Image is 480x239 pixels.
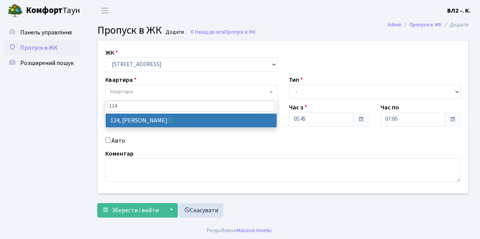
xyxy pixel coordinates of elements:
[95,4,114,17] button: Переключити навігацію
[225,28,256,36] span: Пропуск в ЖК
[26,4,63,16] b: Комфорт
[387,21,401,29] a: Admin
[20,59,74,67] span: Розширений пошук
[4,40,80,55] a: Пропуск в ЖК
[179,203,223,218] a: Скасувати
[97,203,164,218] button: Зберегти і вийти
[380,103,399,112] label: Час по
[409,21,442,29] a: Пропуск в ЖК
[20,28,72,37] span: Панель управління
[8,3,23,18] img: logo.png
[97,23,162,38] span: Пропуск в ЖК
[112,206,159,215] span: Зберегти і вийти
[105,149,134,158] label: Коментар
[20,44,58,52] span: Пропуск в ЖК
[4,25,80,40] a: Панель управління
[289,103,307,112] label: Час з
[207,226,273,235] div: Розроблено .
[110,88,133,96] span: Квартира
[376,17,480,33] nav: breadcrumb
[289,75,303,85] label: Тип
[106,114,277,127] li: 124, [PERSON_NAME]
[190,28,256,36] a: Назад до всіхПропуск в ЖК
[105,75,137,85] label: Квартира
[26,4,80,17] span: Таун
[442,21,469,29] li: Додати
[447,6,471,15] a: ВЛ2 -. К.
[237,226,272,234] a: Massive Kinetic
[111,136,125,145] label: Авто
[164,29,186,36] small: Додати .
[4,55,80,71] a: Розширений пошук
[105,48,118,57] label: ЖК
